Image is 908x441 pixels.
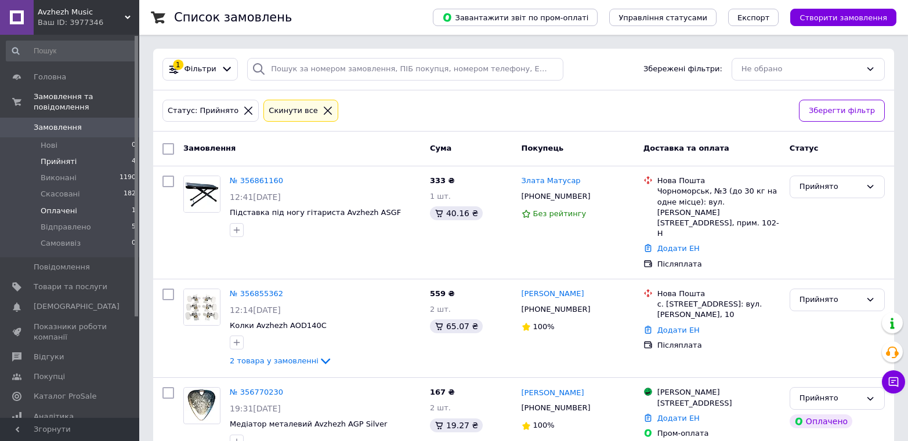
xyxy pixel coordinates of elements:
[132,222,136,232] span: 5
[430,388,455,396] span: 167 ₴
[230,420,387,428] a: Медіатор металевий Avzhezh AGP Silver
[174,10,292,24] h1: Список замовлень
[657,326,700,334] a: Додати ЕН
[165,105,241,117] div: Статус: Прийнято
[247,58,563,81] input: Пошук за номером замовлення, ПІБ покупця, номером телефону, Email, номером накладної
[657,428,780,439] div: Пром-оплата
[41,173,77,183] span: Виконані
[728,9,779,26] button: Експорт
[230,289,283,298] a: № 356855362
[519,302,593,317] div: [PHONE_NUMBER]
[34,262,90,272] span: Повідомлення
[882,370,905,393] button: Чат з покупцем
[519,189,593,204] div: [PHONE_NUMBER]
[442,12,588,23] span: Завантажити звіт по пром-оплаті
[522,144,564,152] span: Покупець
[522,176,581,187] a: Злата Матусар
[657,398,780,409] div: [STREET_ADDRESS]
[657,259,780,269] div: Післяплата
[230,192,281,202] span: 12:41[DATE]
[183,176,220,213] a: Фото товару
[34,391,96,402] span: Каталог ProSale
[34,352,64,362] span: Відгуки
[34,322,107,342] span: Показники роботи компанії
[34,301,120,312] span: [DEMOGRAPHIC_DATA]
[643,64,722,75] span: Збережені фільтри:
[430,206,483,220] div: 40.16 ₴
[41,222,91,232] span: Відправлено
[230,404,281,413] span: 19:31[DATE]
[430,289,455,298] span: 559 ₴
[430,176,455,185] span: 333 ₴
[800,181,861,193] div: Прийнято
[790,144,819,152] span: Статус
[34,282,107,292] span: Товари та послуги
[657,289,780,299] div: Нова Пошта
[657,414,700,422] a: Додати ЕН
[41,140,57,151] span: Нові
[657,186,780,239] div: Чорноморськ, №3 (до 30 кг на одне місце): вул. [PERSON_NAME][STREET_ADDRESS], прим. 102-Н
[430,403,451,412] span: 2 шт.
[533,421,555,429] span: 100%
[183,144,236,152] span: Замовлення
[41,206,77,216] span: Оплачені
[433,9,598,26] button: Завантажити звіт по пром-оплаті
[183,289,220,326] a: Фото товару
[230,208,401,217] a: Підставка під ногу гітариста Avzhezh ASGF
[533,322,555,331] span: 100%
[799,100,885,122] button: Зберегти фільтр
[643,144,729,152] span: Доставка та оплата
[132,238,136,249] span: 0
[34,72,66,82] span: Головна
[132,206,136,216] span: 1
[185,64,216,75] span: Фільтри
[41,156,77,167] span: Прийняті
[522,289,584,300] a: [PERSON_NAME]
[120,173,136,183] span: 1190
[132,140,136,151] span: 0
[522,388,584,399] a: [PERSON_NAME]
[184,176,220,212] img: Фото товару
[41,189,80,199] span: Скасовані
[809,105,875,117] span: Зберегти фільтр
[230,321,327,330] a: Колки Avzhezh AOD140C
[430,305,451,314] span: 2 шт.
[657,340,780,351] div: Післяплата
[779,13,896,21] a: Створити замовлення
[230,356,332,365] a: 2 товара у замовленні
[38,17,139,28] div: Ваш ID: 3977346
[657,244,700,253] a: Додати ЕН
[38,7,125,17] span: Avzhezh Music
[430,319,483,333] div: 65.07 ₴
[519,400,593,416] div: [PHONE_NUMBER]
[266,105,320,117] div: Cкинути все
[132,156,136,167] span: 4
[657,299,780,320] div: с. [STREET_ADDRESS]: вул. [PERSON_NAME], 10
[609,9,717,26] button: Управління статусами
[657,387,780,398] div: [PERSON_NAME]
[657,176,780,186] div: Нова Пошта
[184,289,220,325] img: Фото товару
[173,60,183,70] div: 1
[741,63,861,75] div: Не обрано
[737,13,770,22] span: Експорт
[34,371,65,382] span: Покупці
[183,387,220,424] a: Фото товару
[790,414,852,428] div: Оплачено
[790,9,896,26] button: Створити замовлення
[230,176,283,185] a: № 356861160
[230,356,319,365] span: 2 товара у замовленні
[430,144,451,152] span: Cума
[185,388,219,424] img: Фото товару
[41,238,81,249] span: Самовивіз
[430,418,483,432] div: 19.27 ₴
[34,122,82,133] span: Замовлення
[618,13,707,22] span: Управління статусами
[230,388,283,396] a: № 356770230
[533,209,587,218] span: Без рейтингу
[34,411,74,422] span: Аналітика
[800,13,887,22] span: Створити замовлення
[34,92,139,112] span: Замовлення та повідомлення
